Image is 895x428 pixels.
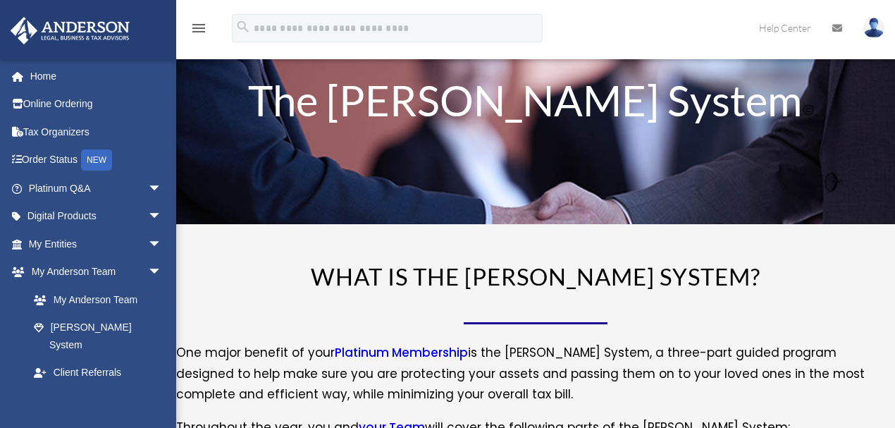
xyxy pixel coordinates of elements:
[10,146,183,175] a: Order StatusNEW
[20,314,176,359] a: [PERSON_NAME] System
[10,90,183,118] a: Online Ordering
[148,258,176,287] span: arrow_drop_down
[10,174,183,202] a: Platinum Q&Aarrow_drop_down
[863,18,884,38] img: User Pic
[10,230,183,258] a: My Entitiesarrow_drop_down
[81,149,112,171] div: NEW
[148,174,176,203] span: arrow_drop_down
[148,230,176,259] span: arrow_drop_down
[10,62,183,90] a: Home
[148,202,176,231] span: arrow_drop_down
[190,25,207,37] a: menu
[248,79,823,128] h1: The [PERSON_NAME] System
[335,344,468,368] a: Platinum Membership
[10,202,183,231] a: Digital Productsarrow_drop_down
[10,258,183,286] a: My Anderson Teamarrow_drop_down
[6,17,134,44] img: Anderson Advisors Platinum Portal
[176,343,895,417] p: One major benefit of your is the [PERSON_NAME] System, a three-part guided program designed to he...
[311,262,760,291] span: WHAT IS THE [PERSON_NAME] SYSTEM?
[20,286,183,314] a: My Anderson Team
[235,19,251,35] i: search
[10,118,183,146] a: Tax Organizers
[190,20,207,37] i: menu
[20,359,183,387] a: Client Referrals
